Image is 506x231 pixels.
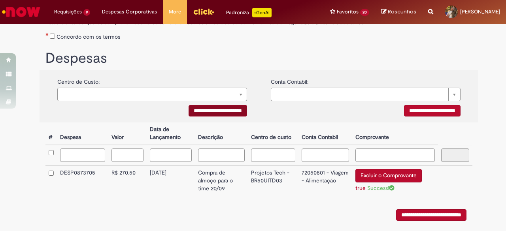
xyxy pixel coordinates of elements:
a: true [355,184,366,192]
th: # [45,122,57,145]
th: Descrição [195,122,248,145]
th: Valor [108,122,147,145]
img: click_logo_yellow_360x200.png [193,6,214,17]
span: Rascunhos [388,8,416,15]
span: Despesas Corporativas [102,8,157,16]
span: 9 [83,9,90,16]
a: Rascunhos [381,8,416,16]
span: Requisições [54,8,82,16]
th: Centro de custo [248,122,298,145]
td: Projetos Tech - BR50UITD03 [248,165,298,197]
th: Despesa [57,122,108,145]
label: Centro de Custo: [57,74,100,86]
td: DESP0873705 [57,165,108,197]
span: Success! [367,184,395,192]
span: 20 [360,9,369,16]
td: Compra de almoço para o time 20/09 [195,165,248,197]
label: Conta Contabil: [271,74,308,86]
div: Padroniza [226,8,272,17]
a: Limpar campo {0} [57,88,247,101]
a: Limpar campo {0} [271,88,461,101]
th: Comprovante [352,122,438,145]
th: Conta Contabil [298,122,352,145]
td: Excluir o Comprovante true Success! [352,165,438,197]
td: 72050801 - Viagem - Alimentação [298,165,352,197]
img: ServiceNow [1,4,42,20]
td: R$ 270.50 [108,165,147,197]
button: Excluir o Comprovante [355,169,422,182]
th: Data de Lançamento [147,122,195,145]
label: Concordo com os termos [57,33,120,41]
span: More [169,8,181,16]
td: [DATE] [147,165,195,197]
p: +GenAi [252,8,272,17]
span: Favoritos [337,8,359,16]
h1: Despesas [45,51,472,66]
span: [PERSON_NAME] [460,8,500,15]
